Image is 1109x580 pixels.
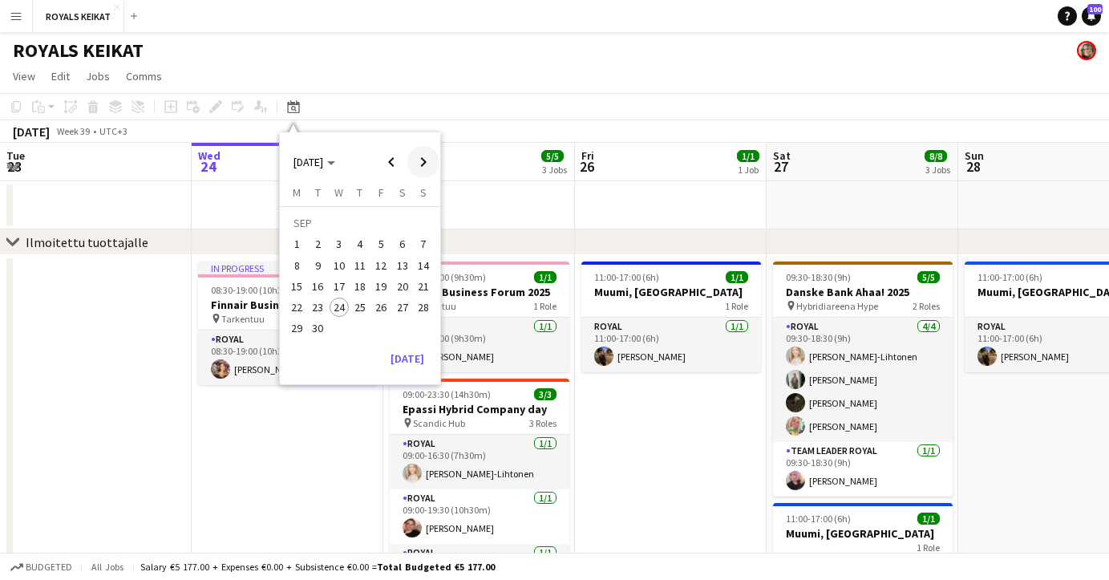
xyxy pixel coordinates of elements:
span: 07:30-17:00 (9h30m) [403,271,486,283]
span: 4 [350,235,370,254]
button: 06-09-2025 [391,233,412,254]
span: 10 [330,256,349,275]
span: 3 Roles [529,417,557,429]
span: Tarkentuu [221,313,265,325]
span: Week 39 [53,125,93,137]
span: 24 [330,298,349,317]
button: 04-09-2025 [350,233,370,254]
button: 01-09-2025 [286,233,307,254]
h3: Muumi, [GEOGRAPHIC_DATA] [581,285,761,299]
app-card-role: Team Leader Royal1/109:30-18:30 (9h)[PERSON_NAME] [773,442,953,497]
span: 6 [393,235,412,254]
span: 1 [287,235,306,254]
button: 10-09-2025 [329,255,350,276]
span: 1/1 [534,271,557,283]
button: 08-09-2025 [286,255,307,276]
div: 1 Job [738,164,759,176]
button: Budgeted [8,558,75,576]
span: 9 [309,256,328,275]
span: 16 [309,277,328,296]
span: Sun [965,148,984,163]
button: 19-09-2025 [370,276,391,297]
span: M [293,185,301,200]
button: 05-09-2025 [370,233,391,254]
h3: Muumi, [GEOGRAPHIC_DATA] [773,526,953,541]
app-job-card: 07:30-17:00 (9h30m)1/1Finnair Business Forum 2025 Tarkentuu1 RoleRoyal1/107:30-17:00 (9h30m)[PERS... [390,262,569,372]
span: 23 [4,157,25,176]
span: 1/1 [726,271,748,283]
div: 3 Jobs [925,164,950,176]
span: Budgeted [26,562,72,573]
span: 19 [371,277,391,296]
div: In progress08:30-19:00 (10h30m)1/1Finnair Business Forum 2025 Tarkentuu1 RoleRoyal1/108:30-19:00 ... [198,262,378,385]
span: Tue [6,148,25,163]
span: F [378,185,384,200]
button: 02-09-2025 [307,233,328,254]
a: Jobs [79,66,116,87]
span: 09:00-23:30 (14h30m) [403,388,491,400]
app-card-role: Royal4/409:30-18:30 (9h)[PERSON_NAME]-Lihtonen[PERSON_NAME][PERSON_NAME][PERSON_NAME] [773,318,953,442]
button: 27-09-2025 [391,297,412,318]
a: Edit [45,66,76,87]
span: 15 [287,277,306,296]
div: 3 Jobs [542,164,567,176]
button: Next month [407,146,439,178]
span: 1/1 [737,150,759,162]
span: 27 [393,298,412,317]
button: 12-09-2025 [370,255,391,276]
span: 2 [309,235,328,254]
span: 11:00-17:00 (6h) [977,271,1042,283]
span: 5 [371,235,391,254]
span: 3 [330,235,349,254]
span: 28 [962,157,984,176]
span: Total Budgeted €5 177.00 [377,561,495,573]
h3: Finnair Business Forum 2025 [198,298,378,312]
span: View [13,69,35,83]
span: 25 [350,298,370,317]
span: Scandic Hub [413,417,465,429]
span: 30 [309,319,328,339]
span: 5/5 [541,150,564,162]
span: 24 [196,157,221,176]
span: T [315,185,321,200]
span: 28 [414,298,433,317]
button: 22-09-2025 [286,297,307,318]
a: Comms [119,66,168,87]
span: 7 [414,235,433,254]
span: 09:30-18:30 (9h) [786,271,851,283]
td: SEP [286,213,434,233]
button: ROYALS KEIKAT [33,1,124,32]
span: 27 [771,157,791,176]
button: 21-09-2025 [413,276,434,297]
span: 1 Role [725,300,748,312]
button: 07-09-2025 [413,233,434,254]
app-card-role: Royal1/111:00-17:00 (6h)[PERSON_NAME] [581,318,761,372]
span: Hybridiareena Hype [796,300,878,312]
button: 20-09-2025 [391,276,412,297]
span: 12 [371,256,391,275]
span: 1 Role [533,300,557,312]
a: 100 [1082,6,1101,26]
span: S [399,185,406,200]
span: 08:30-19:00 (10h30m) [211,284,299,296]
span: W [334,185,343,200]
h3: Epassi Hybrid Company day [390,402,569,416]
app-user-avatar: Pauliina Aalto [1077,41,1096,60]
span: Wed [198,148,221,163]
div: [DATE] [13,124,50,140]
span: 11:00-17:00 (6h) [786,513,851,525]
span: 17 [330,277,349,296]
app-card-role: Royal1/109:00-16:30 (7h30m)[PERSON_NAME]-Lihtonen [390,435,569,489]
button: 30-09-2025 [307,318,328,339]
span: 100 [1087,4,1103,14]
span: All jobs [88,561,127,573]
span: Fri [581,148,594,163]
span: Sat [773,148,791,163]
button: 09-09-2025 [307,255,328,276]
span: 26 [371,298,391,317]
button: [DATE] [384,346,431,371]
span: 22 [287,298,306,317]
button: 29-09-2025 [286,318,307,339]
h1: ROYALS KEIKAT [13,39,144,63]
button: 24-09-2025 [329,297,350,318]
